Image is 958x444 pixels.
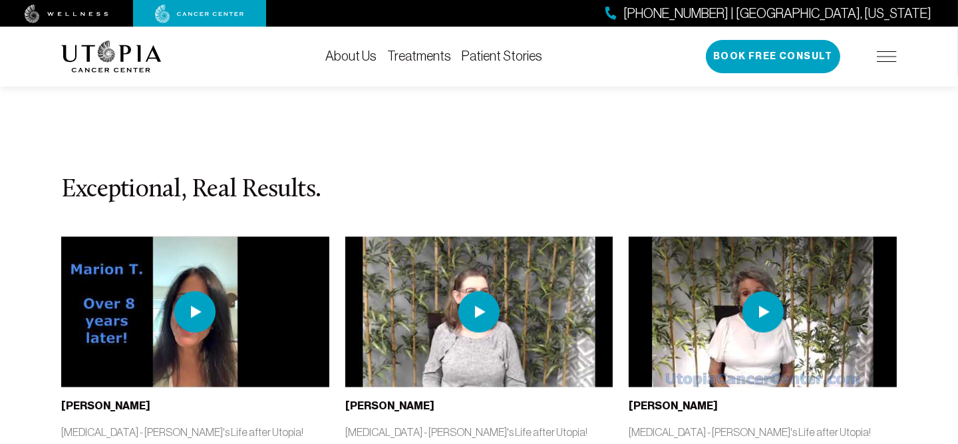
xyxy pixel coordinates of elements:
p: [MEDICAL_DATA] - [PERSON_NAME]'s Life after Utopia! [345,425,613,440]
a: Treatments [387,49,451,63]
p: [MEDICAL_DATA] - [PERSON_NAME]'s Life after Utopia! [629,425,897,440]
b: [PERSON_NAME] [345,400,434,413]
p: [MEDICAL_DATA] - [PERSON_NAME]'s Life after Utopia! [61,425,329,440]
button: Book Free Consult [706,40,840,73]
img: play icon [174,292,216,333]
span: [PHONE_NUMBER] | [GEOGRAPHIC_DATA], [US_STATE] [623,4,931,23]
img: play icon [458,292,500,333]
img: icon-hamburger [877,51,897,62]
img: play icon [742,292,784,333]
a: [PHONE_NUMBER] | [GEOGRAPHIC_DATA], [US_STATE] [605,4,931,23]
a: Patient Stories [462,49,542,63]
img: thumbnail [629,237,897,387]
h3: Exceptional, Real Results. [61,176,897,204]
img: logo [61,41,162,73]
a: About Us [325,49,377,63]
img: thumbnail [61,237,329,387]
img: cancer center [155,5,244,23]
img: wellness [25,5,108,23]
b: [PERSON_NAME] [61,400,150,413]
img: thumbnail [345,237,613,387]
b: [PERSON_NAME] [629,400,718,413]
